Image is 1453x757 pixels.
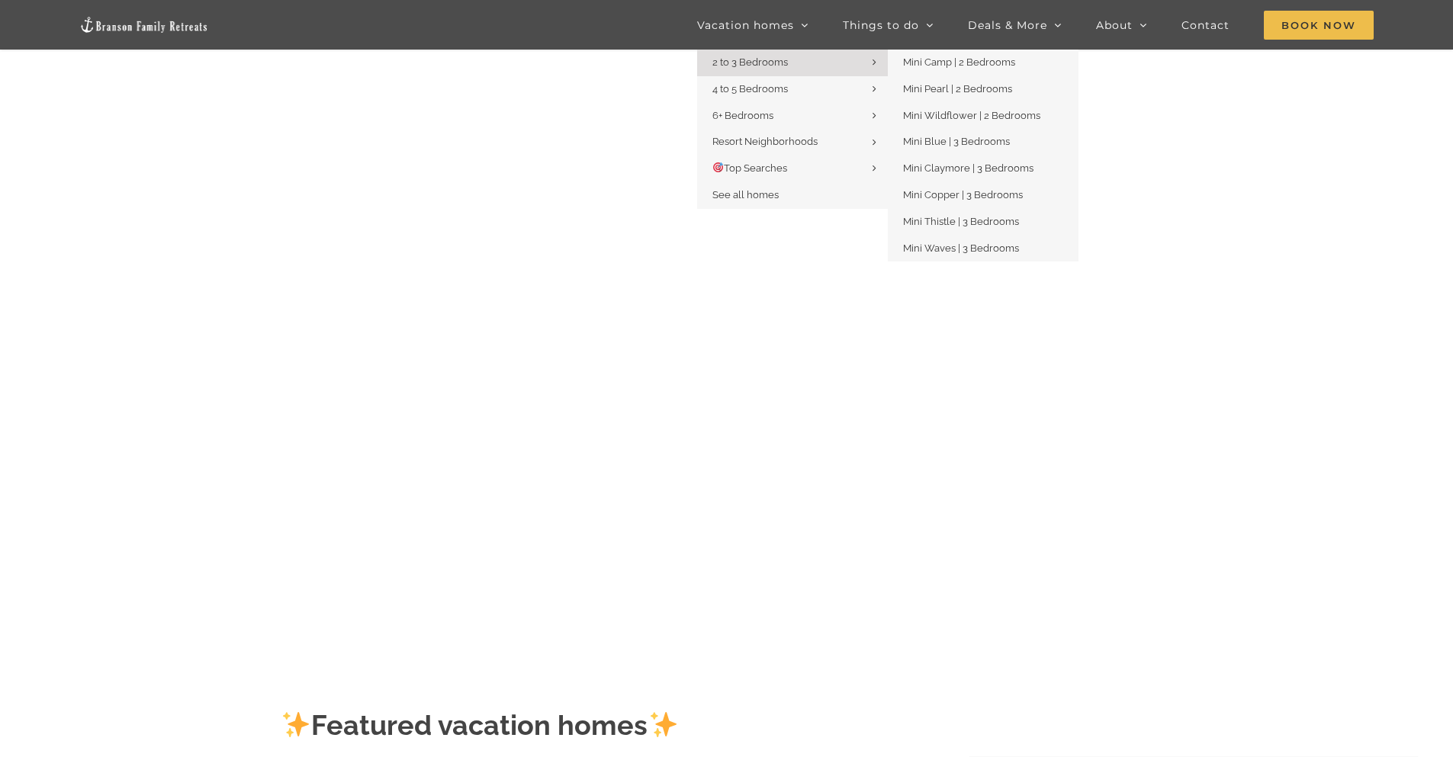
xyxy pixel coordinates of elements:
span: About [1096,20,1133,30]
a: Mini Copper | 3 Bedrooms [888,182,1078,209]
a: Mini Waves | 3 Bedrooms [888,236,1078,262]
a: Mini Claymore | 3 Bedrooms [888,156,1078,182]
b: Find that Vacation Feeling [444,321,1010,374]
span: Mini Thistle | 3 Bedrooms [903,216,1019,227]
span: Mini Blue | 3 Bedrooms [903,136,1010,147]
span: 2 to 3 Bedrooms [712,56,788,68]
span: Mini Waves | 3 Bedrooms [903,242,1019,254]
a: See all homes [697,182,888,209]
img: 🎯 [713,162,723,172]
span: Things to do [843,20,919,30]
a: 🎯Top Searches [697,156,888,182]
a: Mini Camp | 2 Bedrooms [888,50,1078,76]
h1: [GEOGRAPHIC_DATA], [GEOGRAPHIC_DATA], [US_STATE] [423,375,1030,407]
a: 2 to 3 Bedrooms [697,50,888,76]
a: 4 to 5 Bedrooms [697,76,888,103]
span: 4 to 5 Bedrooms [712,83,788,95]
a: Mini Thistle | 3 Bedrooms [888,209,1078,236]
span: Contact [1181,20,1230,30]
span: Book Now [1264,11,1374,40]
a: Mini Blue | 3 Bedrooms [888,129,1078,156]
span: Resort Neighborhoods [712,136,818,147]
span: Mini Copper | 3 Bedrooms [903,189,1023,200]
iframe: Branson Family Retreats - Opens on Book page - Availability/Property Search Widget [612,418,841,518]
span: Deals & More [968,20,1047,30]
span: Vacation homes [697,20,794,30]
a: Mini Wildflower | 2 Bedrooms [888,103,1078,130]
span: 6+ Bedrooms [712,110,773,121]
img: ✨ [650,710,677,738]
span: Top Searches [712,162,787,174]
strong: Featured vacation homes [280,709,679,741]
img: Branson Family Retreats Logo [79,16,209,34]
span: Mini Camp | 2 Bedrooms [903,56,1015,68]
span: Mini Wildflower | 2 Bedrooms [903,110,1040,121]
a: Mini Pearl | 2 Bedrooms [888,76,1078,103]
span: Mini Pearl | 2 Bedrooms [903,83,1012,95]
a: Resort Neighborhoods [697,129,888,156]
span: Mini Claymore | 3 Bedrooms [903,162,1033,174]
a: 6+ Bedrooms [697,103,888,130]
span: See all homes [712,189,779,200]
img: ✨ [282,710,310,738]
